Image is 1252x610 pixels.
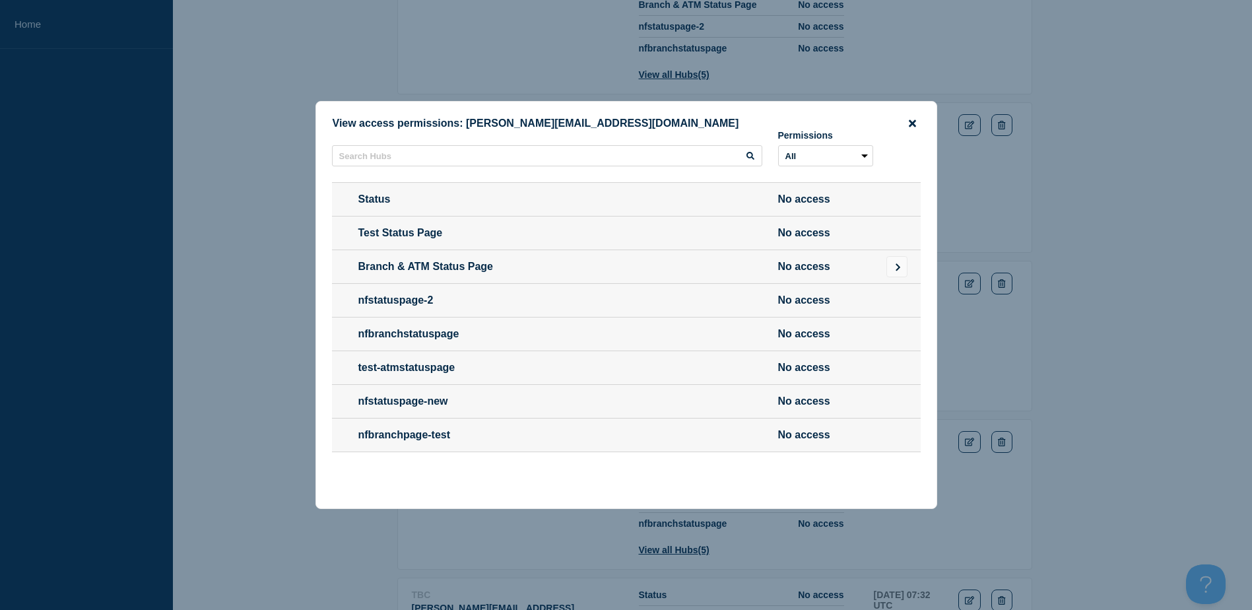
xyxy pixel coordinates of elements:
[778,429,873,441] span: No access
[332,294,762,306] span: nfstatuspage-2
[332,193,762,205] span: Status
[778,328,873,340] span: No access
[778,261,873,273] span: No access
[332,328,762,340] span: nfbranchstatuspage
[778,227,873,239] span: No access
[778,362,873,374] span: No access
[886,256,907,277] button: Go to Connected Hubs
[332,362,762,374] span: test-atmstatuspage
[316,118,937,130] div: View access permissions: [PERSON_NAME][EMAIL_ADDRESS][DOMAIN_NAME]
[332,261,762,273] span: Branch & ATM Status Page
[905,118,920,130] button: close button
[778,294,873,306] span: No access
[778,193,873,205] span: No access
[332,429,762,441] span: nfbranchpage-test
[778,130,873,141] div: Permissions
[332,145,762,166] input: Search Hubs
[778,395,873,407] span: No access
[332,227,762,239] span: Test Status Page
[332,395,762,407] span: nfstatuspage-new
